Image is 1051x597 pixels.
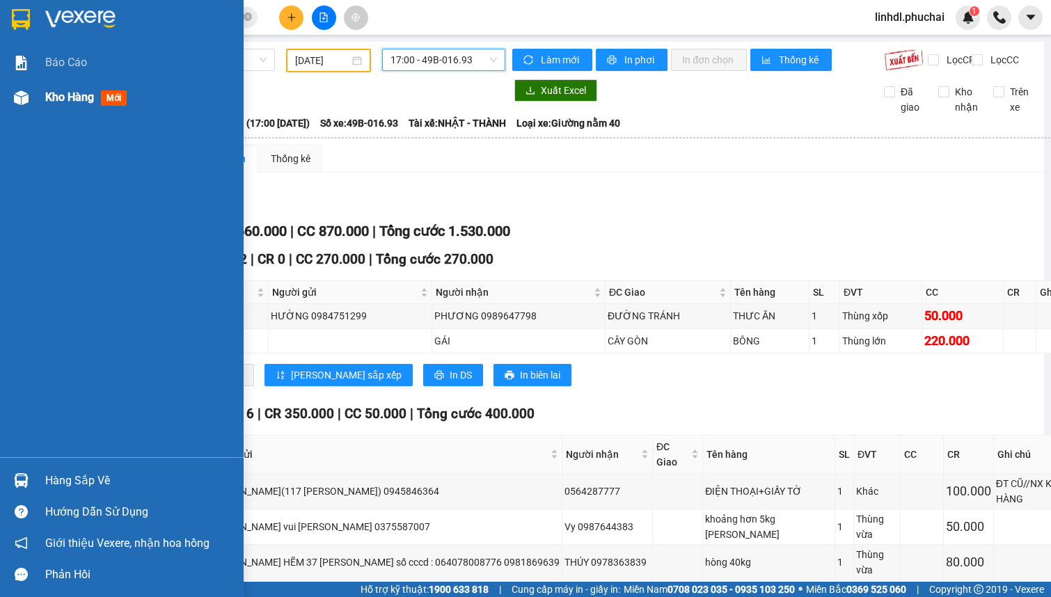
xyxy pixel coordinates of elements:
span: Miền Nam [624,582,795,597]
span: plus [287,13,297,22]
span: printer [434,370,444,381]
span: | [369,251,372,267]
div: VP [GEOGRAPHIC_DATA] [12,12,153,45]
span: notification [15,536,28,550]
span: Kho nhận [949,84,983,115]
div: PHƯƠNG 0989647798 [434,308,603,324]
div: 80.000 [946,552,991,572]
div: [PERSON_NAME] HẼM 37 [PERSON_NAME] số cccd : 064078008776 0981869639 [207,555,560,570]
div: HƯỜNG 0984751299 [271,308,429,324]
span: | [258,406,261,422]
div: [PERSON_NAME] vui [PERSON_NAME] 0375587007 [207,519,560,534]
span: mới [101,90,127,106]
sup: 1 [970,6,979,16]
span: Người gửi [272,285,418,300]
span: | [372,223,376,239]
span: Tổng cước 270.000 [376,251,493,267]
th: CR [1004,281,1036,304]
div: 0564287777 [564,484,650,499]
th: ĐVT [840,281,922,304]
strong: 0369 525 060 [846,584,906,595]
div: VP [GEOGRAPHIC_DATA] [163,12,304,45]
div: [PERSON_NAME]//98 [PERSON_NAME] [12,45,153,79]
div: Hướng dẫn sử dụng [45,502,233,523]
span: sort-ascending [276,370,285,381]
span: printer [505,370,514,381]
div: GÁI [434,333,603,349]
span: CR 350.000 [264,406,334,422]
span: CC 50.000 [345,406,406,422]
button: syncLàm mới [512,49,592,71]
div: Thùng vừa [856,547,898,578]
span: ⚪️ [798,587,803,592]
span: close-circle [244,11,252,24]
img: warehouse-icon [14,473,29,488]
span: Làm mới [541,52,581,67]
span: In phơi [624,52,656,67]
span: Tổng cước 400.000 [417,406,535,422]
div: Thùng xốp [842,308,919,324]
strong: 0708 023 035 - 0935 103 250 [667,584,795,595]
div: BÔNG [733,333,807,349]
span: linhdl.phuchai [864,8,956,26]
div: THÚY 0978363839 [564,555,650,570]
span: CR 660.000 [215,223,287,239]
span: Người gửi [208,447,548,462]
img: logo-vxr [12,9,30,30]
span: | [251,251,254,267]
button: printerIn phơi [596,49,667,71]
th: CC [901,436,944,474]
img: solution-icon [14,56,29,70]
span: Thống kê [779,52,821,67]
input: 12/10/2025 [295,53,349,68]
img: warehouse-icon [14,90,29,105]
div: [PERSON_NAME] (85 [PERSON_NAME]( [163,45,304,79]
button: sort-ascending[PERSON_NAME] sắp xếp [264,364,413,386]
div: 1 [837,519,851,534]
div: Khác [856,484,898,499]
span: Đã giao [895,84,928,115]
th: Tên hàng [731,281,809,304]
span: | [290,223,294,239]
img: icon-new-feature [962,11,974,24]
div: Hàng sắp về [45,470,233,491]
th: CR [944,436,994,474]
div: 100.000 [946,481,991,501]
span: Số xe: 49B-016.93 [320,116,398,131]
span: In biên lai [520,367,560,383]
div: 50.000 [946,517,991,536]
span: | [289,251,292,267]
th: SL [809,281,840,304]
span: Báo cáo [45,54,87,71]
div: 1 [837,555,851,570]
span: 1 [972,6,977,16]
button: caret-down [1018,6,1043,30]
span: Kho hàng [45,90,94,104]
div: THƯC ĂN [733,308,807,324]
span: | [410,406,413,422]
div: Phản hồi [45,564,233,585]
button: printerIn biên lai [493,364,571,386]
span: CC 870.000 [297,223,369,239]
span: close-circle [244,13,252,21]
span: file-add [319,13,329,22]
div: [PERSON_NAME](117 [PERSON_NAME]) 0945846364 [207,484,560,499]
span: download [525,86,535,97]
th: SL [835,436,854,474]
div: 50.000 [924,306,1001,326]
div: Thùng lớn [842,333,919,349]
button: aim [344,6,368,30]
span: Người nhận [436,285,591,300]
div: 1 [837,484,851,499]
span: copyright [974,584,983,594]
span: Tài xế: NHẬT - THÀNH [409,116,506,131]
button: printerIn DS [423,364,483,386]
div: ĐIỆN THOẠI+GIẤY TỜ [705,484,832,499]
div: 0567235789 [163,79,304,98]
button: downloadXuất Excel [514,79,597,102]
span: Lọc CR [941,52,977,67]
span: Cung cấp máy in - giấy in: [512,582,620,597]
div: 0378288537 [12,79,153,98]
span: question-circle [15,505,28,518]
div: 220.000 [924,331,1001,351]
